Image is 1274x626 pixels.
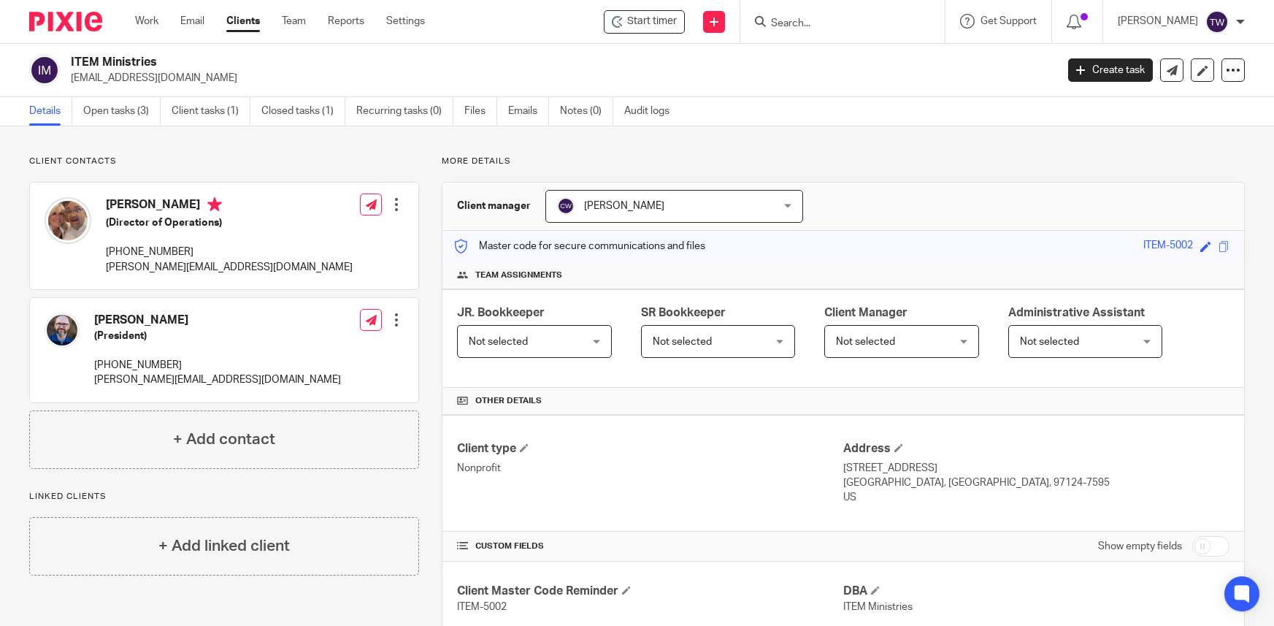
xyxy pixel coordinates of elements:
[824,307,907,318] span: Client Manager
[180,14,204,28] a: Email
[453,239,705,253] p: Master code for secure communications and files
[843,584,1229,599] h4: DBA
[457,461,843,476] p: Nonprofit
[45,313,80,348] img: Chris%20McMillan.jpg
[386,14,425,28] a: Settings
[836,337,895,347] span: Not selected
[843,476,1229,490] p: [GEOGRAPHIC_DATA], [GEOGRAPHIC_DATA], 97124-7595
[457,441,843,457] h4: Client type
[843,490,1229,505] p: US
[641,307,726,318] span: SR Bookkeeper
[508,97,549,126] a: Emails
[624,97,680,126] a: Audit logs
[226,14,260,28] a: Clients
[653,337,712,347] span: Not selected
[584,201,664,211] span: [PERSON_NAME]
[135,14,158,28] a: Work
[45,197,91,244] img: Jerry%20Matte.png
[173,428,275,451] h4: + Add contact
[843,602,913,612] span: ITEM Ministries
[158,535,290,557] h4: + Add linked client
[356,97,453,126] a: Recurring tasks (0)
[71,71,1046,85] p: [EMAIL_ADDRESS][DOMAIN_NAME]
[328,14,364,28] a: Reports
[469,337,528,347] span: Not selected
[475,270,562,281] span: Team assignments
[106,245,353,259] p: [PHONE_NUMBER]
[172,97,250,126] a: Client tasks (1)
[1068,58,1153,82] a: Create task
[475,395,542,407] span: Other details
[464,97,497,126] a: Files
[627,14,677,29] span: Start timer
[29,12,102,31] img: Pixie
[457,541,843,552] h4: CUSTOM FIELDS
[1118,14,1198,28] p: [PERSON_NAME]
[29,491,419,503] p: Linked clients
[106,260,353,275] p: [PERSON_NAME][EMAIL_ADDRESS][DOMAIN_NAME]
[94,358,341,373] p: [PHONE_NUMBER]
[560,97,613,126] a: Notes (0)
[1098,539,1182,554] label: Show empty fields
[770,18,901,31] input: Search
[106,197,353,215] h4: [PERSON_NAME]
[843,441,1229,457] h4: Address
[71,55,851,70] h2: ITEM Ministries
[29,97,72,126] a: Details
[1020,337,1079,347] span: Not selected
[94,329,341,343] h5: (President)
[457,307,545,318] span: JR. Bookkeeper
[106,215,353,230] h5: (Director of Operations)
[557,197,575,215] img: svg%3E
[604,10,685,34] div: ITEM Ministries
[843,461,1229,476] p: [STREET_ADDRESS]
[207,197,222,212] i: Primary
[442,156,1245,167] p: More details
[94,313,341,328] h4: [PERSON_NAME]
[29,156,419,167] p: Client contacts
[1008,307,1145,318] span: Administrative Assistant
[282,14,306,28] a: Team
[1143,238,1193,255] div: ITEM-5002
[94,373,341,387] p: [PERSON_NAME][EMAIL_ADDRESS][DOMAIN_NAME]
[981,16,1037,26] span: Get Support
[29,55,60,85] img: svg%3E
[457,602,507,612] span: ITEM-5002
[261,97,345,126] a: Closed tasks (1)
[457,199,531,213] h3: Client manager
[457,584,843,599] h4: Client Master Code Reminder
[83,97,161,126] a: Open tasks (3)
[1205,10,1229,34] img: svg%3E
